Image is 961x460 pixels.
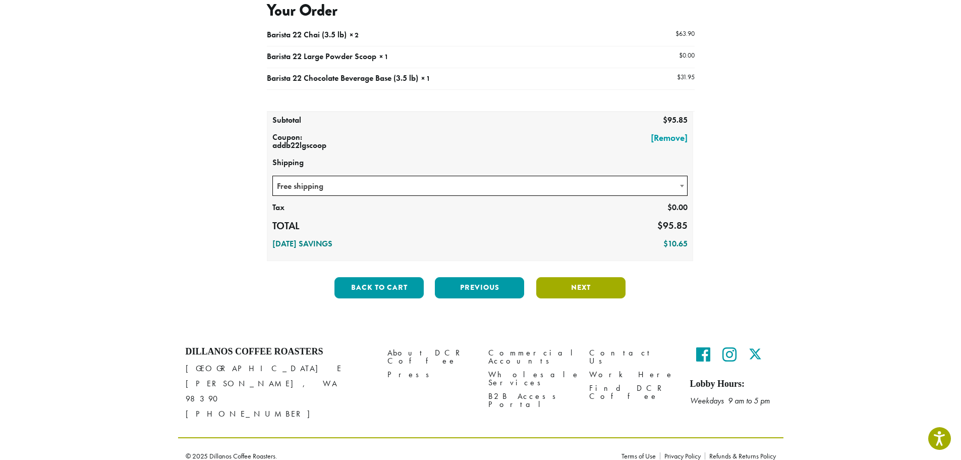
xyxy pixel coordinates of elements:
[589,382,675,403] a: Find DCR Coffee
[186,452,606,459] p: © 2025 Dillanos Coffee Roasters.
[379,52,388,61] strong: × 1
[660,452,705,459] a: Privacy Policy
[690,379,776,390] h5: Lobby Hours:
[488,346,574,368] a: Commercial Accounts
[272,176,688,196] span: Free shipping
[663,238,688,249] bdi: 10.65
[267,1,695,20] h3: Your Order
[421,74,430,83] strong: × 1
[677,73,681,81] span: $
[663,115,667,125] span: $
[267,129,353,155] th: Coupon: addb22lgscoop
[488,390,574,412] a: B2B Access Portal
[186,361,372,422] p: [GEOGRAPHIC_DATA] E [PERSON_NAME], WA 98390 [PHONE_NUMBER]
[267,217,353,236] th: Total
[675,29,679,38] span: $
[267,112,353,129] th: Subtotal
[273,176,688,196] span: Free shipping
[536,277,626,298] button: Next
[679,51,683,60] span: $
[186,346,372,357] h4: Dillanos Coffee Roasters
[350,30,359,39] strong: × 2
[387,368,473,382] a: Press
[667,202,672,213] span: $
[488,368,574,390] a: Wholesale Services
[667,202,688,213] bdi: 0.00
[267,155,693,172] th: Shipping
[677,73,695,81] bdi: 31.95
[663,238,668,249] span: $
[334,277,424,298] button: Back to cart
[663,115,688,125] bdi: 95.85
[690,395,770,406] em: Weekdays 9 am to 5 pm
[589,368,675,382] a: Work Here
[435,277,524,298] button: Previous
[675,29,695,38] bdi: 63.90
[657,219,688,232] bdi: 95.85
[267,236,503,253] th: [DATE] Savings
[267,51,376,62] span: Barista 22 Large Powder Scoop
[657,219,663,232] span: $
[267,73,418,83] span: Barista 22 Chocolate Beverage Base (3.5 lb)
[267,29,347,40] span: Barista 22 Chai (3.5 lb)
[679,51,695,60] bdi: 0.00
[589,346,675,368] a: Contact Us
[621,452,660,459] a: Terms of Use
[267,199,353,217] th: Tax
[705,452,776,459] a: Refunds & Returns Policy
[387,346,473,368] a: About DCR Coffee
[357,133,688,142] a: [Remove]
